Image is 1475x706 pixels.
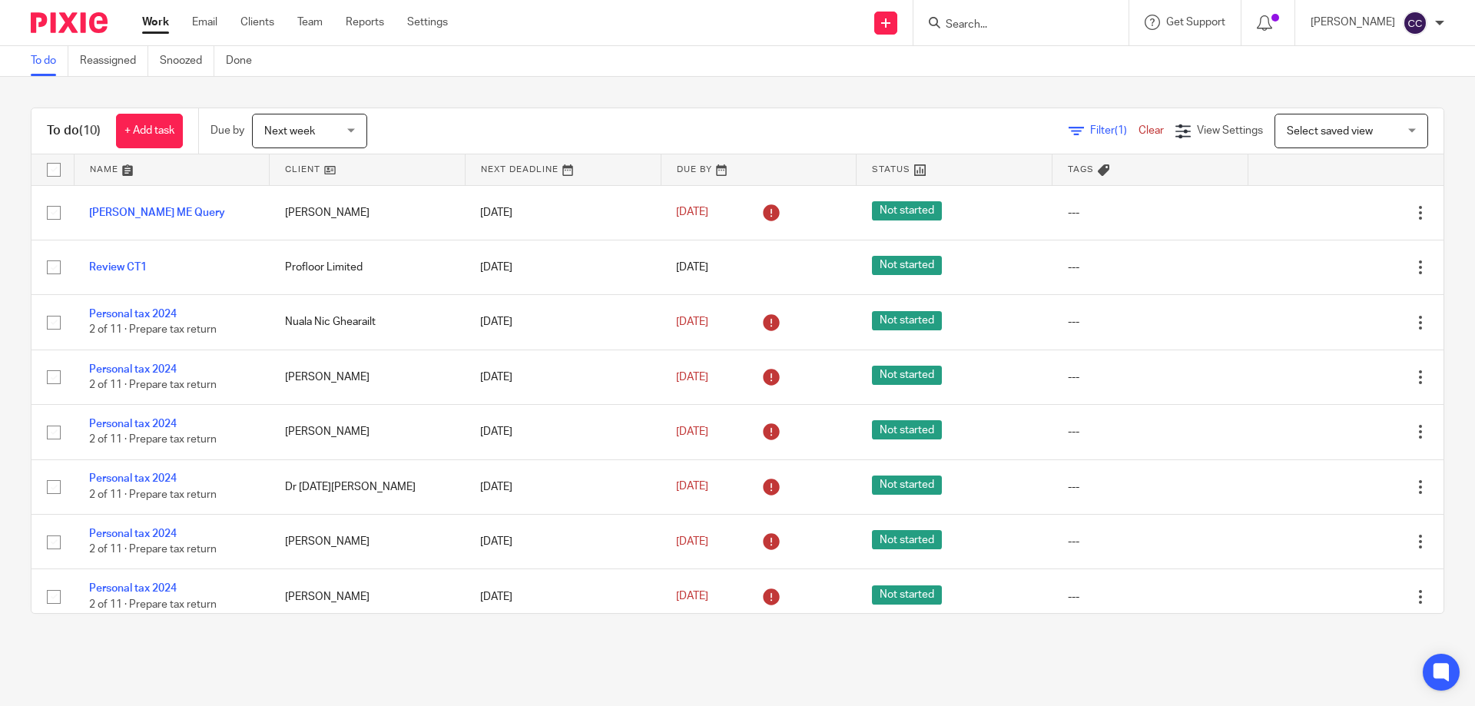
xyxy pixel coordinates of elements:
[407,15,448,30] a: Settings
[1166,17,1225,28] span: Get Support
[1068,165,1094,174] span: Tags
[226,46,264,76] a: Done
[676,262,708,273] span: [DATE]
[465,569,661,624] td: [DATE]
[1068,534,1233,549] div: ---
[210,123,244,138] p: Due by
[116,114,183,148] a: + Add task
[89,544,217,555] span: 2 of 11 · Prepare tax return
[270,295,466,350] td: Nuala Nic Ghearailt
[89,309,177,320] a: Personal tax 2024
[264,126,315,137] span: Next week
[465,405,661,459] td: [DATE]
[1090,125,1139,136] span: Filter
[142,15,169,30] a: Work
[297,15,323,30] a: Team
[872,585,942,605] span: Not started
[1068,205,1233,220] div: ---
[465,185,661,240] td: [DATE]
[160,46,214,76] a: Snoozed
[89,473,177,484] a: Personal tax 2024
[872,201,942,220] span: Not started
[89,262,147,273] a: Review CT1
[1068,424,1233,439] div: ---
[465,459,661,514] td: [DATE]
[89,489,217,500] span: 2 of 11 · Prepare tax return
[872,476,942,495] span: Not started
[1139,125,1164,136] a: Clear
[1068,260,1233,275] div: ---
[47,123,101,139] h1: To do
[270,405,466,459] td: [PERSON_NAME]
[79,124,101,137] span: (10)
[1311,15,1395,30] p: [PERSON_NAME]
[270,459,466,514] td: Dr [DATE][PERSON_NAME]
[89,435,217,446] span: 2 of 11 · Prepare tax return
[89,583,177,594] a: Personal tax 2024
[270,185,466,240] td: [PERSON_NAME]
[1115,125,1127,136] span: (1)
[1068,370,1233,385] div: ---
[270,240,466,294] td: Profloor Limited
[346,15,384,30] a: Reports
[270,350,466,404] td: [PERSON_NAME]
[465,240,661,294] td: [DATE]
[89,419,177,429] a: Personal tax 2024
[944,18,1082,32] input: Search
[240,15,274,30] a: Clients
[465,515,661,569] td: [DATE]
[676,536,708,547] span: [DATE]
[872,530,942,549] span: Not started
[676,317,708,327] span: [DATE]
[465,350,661,404] td: [DATE]
[80,46,148,76] a: Reassigned
[89,599,217,610] span: 2 of 11 · Prepare tax return
[872,256,942,275] span: Not started
[676,591,708,602] span: [DATE]
[872,311,942,330] span: Not started
[1068,314,1233,330] div: ---
[270,569,466,624] td: [PERSON_NAME]
[676,426,708,437] span: [DATE]
[1068,589,1233,605] div: ---
[872,420,942,439] span: Not started
[89,529,177,539] a: Personal tax 2024
[1197,125,1263,136] span: View Settings
[192,15,217,30] a: Email
[89,325,217,336] span: 2 of 11 · Prepare tax return
[676,482,708,492] span: [DATE]
[89,380,217,390] span: 2 of 11 · Prepare tax return
[89,364,177,375] a: Personal tax 2024
[1068,479,1233,495] div: ---
[89,207,225,218] a: [PERSON_NAME] ME Query
[676,372,708,383] span: [DATE]
[1403,11,1427,35] img: svg%3E
[676,207,708,218] span: [DATE]
[31,12,108,33] img: Pixie
[872,366,942,385] span: Not started
[465,295,661,350] td: [DATE]
[31,46,68,76] a: To do
[1287,126,1373,137] span: Select saved view
[270,515,466,569] td: [PERSON_NAME]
